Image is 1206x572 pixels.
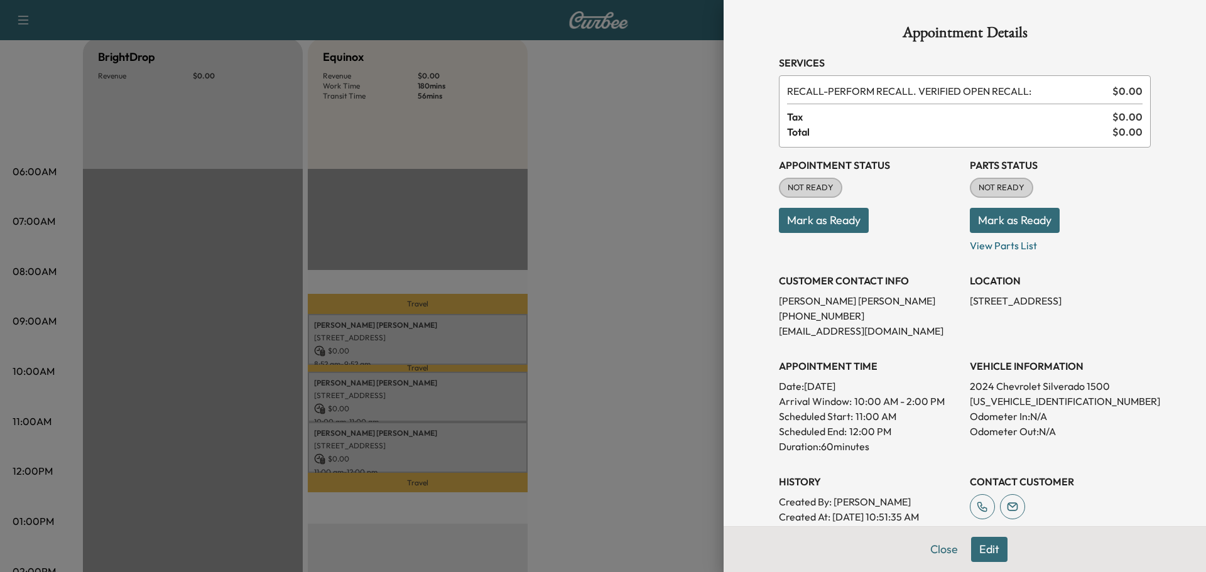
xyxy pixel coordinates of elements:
h3: History [779,474,960,489]
button: Mark as Ready [970,208,1060,233]
h3: CUSTOMER CONTACT INFO [779,273,960,288]
span: $ 0.00 [1112,84,1143,99]
p: Duration: 60 minutes [779,439,960,454]
button: Mark as Ready [779,208,869,233]
span: Tax [787,109,1112,124]
span: 10:00 AM - 2:00 PM [854,394,945,409]
p: [PHONE_NUMBER] [779,308,960,323]
p: 12:00 PM [849,424,891,439]
p: 11:00 AM [856,409,896,424]
p: [STREET_ADDRESS] [970,293,1151,308]
p: 2024 Chevrolet Silverado 1500 [970,379,1151,394]
h3: Services [779,55,1151,70]
span: $ 0.00 [1112,124,1143,139]
p: [US_VEHICLE_IDENTIFICATION_NUMBER] [970,394,1151,409]
h3: Parts Status [970,158,1151,173]
p: Created By : [PERSON_NAME] [779,494,960,509]
span: Total [787,124,1112,139]
span: NOT READY [971,181,1032,194]
h3: APPOINTMENT TIME [779,359,960,374]
span: $ 0.00 [1112,109,1143,124]
p: [PERSON_NAME] [PERSON_NAME] [779,293,960,308]
p: Scheduled End: [779,424,847,439]
p: Scheduled Start: [779,409,853,424]
h3: Appointment Status [779,158,960,173]
h3: CONTACT CUSTOMER [970,474,1151,489]
p: [EMAIL_ADDRESS][DOMAIN_NAME] [779,323,960,338]
h1: Appointment Details [779,25,1151,45]
p: Created At : [DATE] 10:51:35 AM [779,509,960,524]
p: Arrival Window: [779,394,960,409]
button: Close [922,537,966,562]
h3: VEHICLE INFORMATION [970,359,1151,374]
button: Edit [971,537,1008,562]
p: Odometer Out: N/A [970,424,1151,439]
p: Odometer In: N/A [970,409,1151,424]
span: NOT READY [780,181,841,194]
p: View Parts List [970,233,1151,253]
p: Date: [DATE] [779,379,960,394]
h3: LOCATION [970,273,1151,288]
span: PERFORM RECALL. VERIFIED OPEN RECALL: [787,84,1107,99]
